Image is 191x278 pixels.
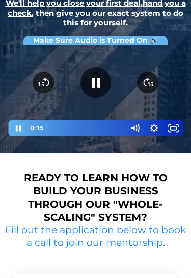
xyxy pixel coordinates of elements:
h2: Fill out the application below to book a call to join our mentorship. [5,224,186,249]
strong: Ready to learn how to build your business through our "whole-scaling" system? [24,172,168,224]
strong: Make Sure Audio is Turned On 🔊 [33,36,158,45]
